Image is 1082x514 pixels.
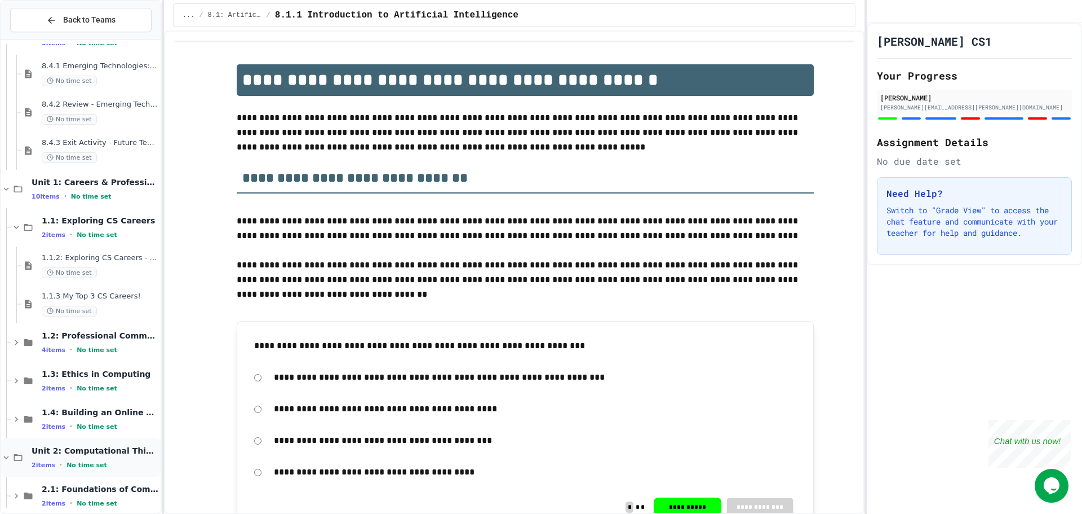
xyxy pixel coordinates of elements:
span: 1.1: Exploring CS Careers [42,216,158,226]
span: • [70,345,72,354]
span: No time set [71,193,112,200]
span: 8.1: Artificial Intelligence Basics [208,11,262,20]
span: No time set [77,385,117,392]
span: • [64,192,66,201]
iframe: chat widget [988,420,1071,468]
h1: [PERSON_NAME] CS1 [877,33,992,49]
span: 2 items [32,462,55,469]
span: 1.1.3 My Top 3 CS Careers! [42,292,158,301]
div: [PERSON_NAME] [880,93,1068,103]
span: ... [183,11,195,20]
div: No due date set [877,155,1072,168]
span: 4 items [42,346,65,354]
span: 8.4.1 Emerging Technologies: Shaping Our Digital Future [42,61,158,71]
span: • [70,384,72,393]
span: 8.4.2 Review - Emerging Technologies: Shaping Our Digital Future [42,100,158,109]
span: No time set [66,462,107,469]
span: 8.1.1 Introduction to Artificial Intelligence [275,8,518,22]
span: • [70,230,72,239]
span: 1.1.2: Exploring CS Careers - Review [42,253,158,263]
p: Switch to "Grade View" to access the chat feature and communicate with your teacher for help and ... [886,205,1062,239]
span: No time set [42,76,97,86]
span: 10 items [32,193,60,200]
span: 1.3: Ethics in Computing [42,369,158,379]
div: [PERSON_NAME][EMAIL_ADDRESS][PERSON_NAME][DOMAIN_NAME] [880,103,1068,112]
span: 2.1: Foundations of Computational Thinking [42,484,158,494]
span: / [199,11,203,20]
span: 2 items [42,500,65,507]
h2: Your Progress [877,68,1072,84]
span: No time set [77,423,117,430]
span: No time set [42,306,97,317]
span: 1.4: Building an Online Presence [42,407,158,418]
span: Back to Teams [63,14,116,26]
span: No time set [77,500,117,507]
span: 8.4.3 Exit Activity - Future Tech Challenge [42,138,158,148]
span: 2 items [42,385,65,392]
span: Unit 1: Careers & Professionalism [32,177,158,187]
span: Unit 2: Computational Thinking & Problem-Solving [32,446,158,456]
span: / [267,11,270,20]
h2: Assignment Details [877,134,1072,150]
span: 2 items [42,231,65,239]
span: • [70,422,72,431]
iframe: chat widget [1035,469,1071,503]
span: • [60,460,62,469]
span: • [70,499,72,508]
span: No time set [42,114,97,125]
span: No time set [42,267,97,278]
span: 2 items [42,423,65,430]
h3: Need Help? [886,187,1062,200]
span: 1.2: Professional Communication [42,331,158,341]
span: No time set [77,346,117,354]
span: No time set [77,231,117,239]
span: No time set [42,152,97,163]
button: Back to Teams [10,8,152,32]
